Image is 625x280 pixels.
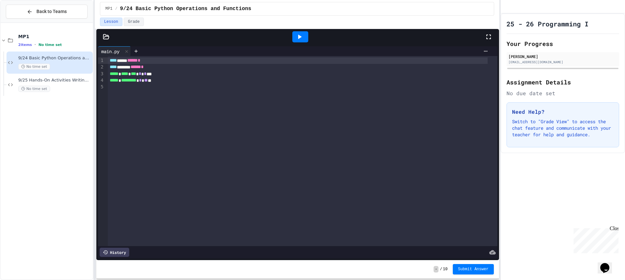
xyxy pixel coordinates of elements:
[18,64,50,70] span: No time set
[38,43,62,47] span: No time set
[98,46,131,56] div: main.py
[508,60,617,65] div: [EMAIL_ADDRESS][DOMAIN_NAME]
[18,78,91,83] span: 9/25 Hands-On Activities Writing Python Expressions
[35,42,36,47] span: •
[98,71,104,77] div: 3
[120,5,251,13] span: 9/24 Basic Python Operations and Functions
[18,34,91,39] span: MP1
[507,39,619,48] h2: Your Progress
[507,89,619,97] div: No due date set
[6,5,88,19] button: Back to Teams
[598,254,618,273] iframe: chat widget
[443,267,448,272] span: 10
[507,19,589,28] h1: 25 - 26 Programming I
[98,84,104,90] div: 5
[98,48,123,55] div: main.py
[98,77,104,84] div: 4
[100,18,122,26] button: Lesson
[100,248,129,257] div: History
[507,78,619,87] h2: Assignment Details
[124,18,144,26] button: Grade
[458,267,489,272] span: Submit Answer
[18,55,91,61] span: 9/24 Basic Python Operations and Functions
[508,53,617,59] div: [PERSON_NAME]
[453,264,494,274] button: Submit Answer
[512,118,614,138] p: Switch to "Grade View" to access the chat feature and communicate with your teacher for help and ...
[98,57,104,64] div: 1
[36,8,67,15] span: Back to Teams
[434,266,438,273] span: -
[18,86,50,92] span: No time set
[115,6,117,11] span: /
[18,43,32,47] span: 2 items
[105,6,113,11] span: MP1
[512,108,614,116] h3: Need Help?
[3,3,45,41] div: Chat with us now!Close
[98,64,104,70] div: 2
[571,226,618,253] iframe: chat widget
[440,267,442,272] span: /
